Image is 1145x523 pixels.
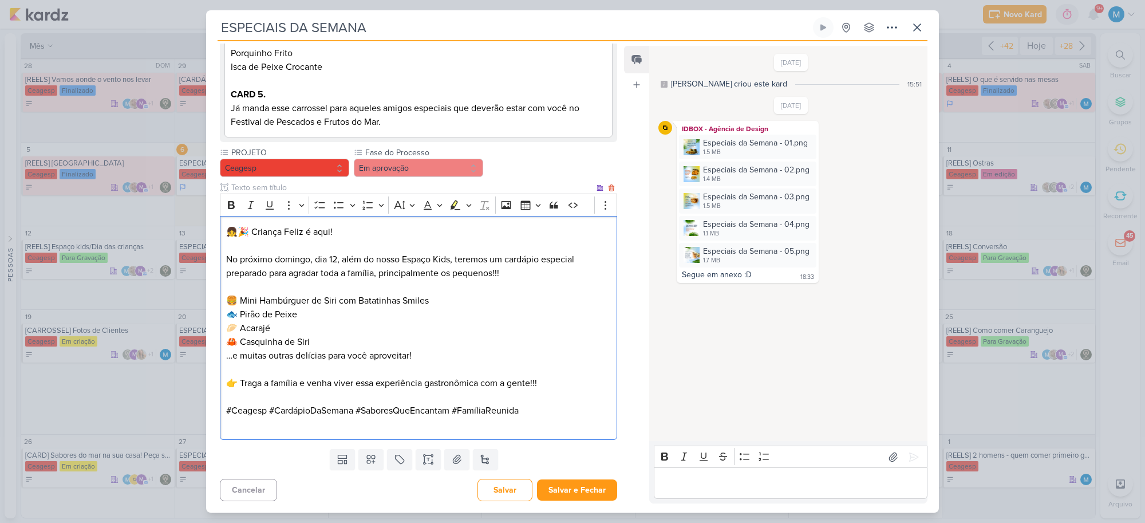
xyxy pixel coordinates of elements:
[226,376,611,390] p: 👉 Traga a família e venha viver essa experiência gastronômica com a gente!!!
[682,270,752,280] div: Segue em anexo :D
[226,294,611,363] p: 🍔 Mini Hambúrguer de Siri com Batatinhas Smiles 🐟 Pirão de Peixe 🥟 Acarajé 🦀 Casquinha de Siri …e...
[703,175,810,184] div: 1.4 MB
[684,139,700,155] img: 7CuC0msl8kbuGPGRqbK2xZ6sgMxE5XOh4qaHagmF.png
[661,81,668,88] div: Este log é visível à todos no kard
[226,239,611,280] p: No próximo domingo, dia 12, além do nosso Espaço Kids, teremos um cardápio especial preparado par...
[354,159,483,177] button: Em aprovação
[703,148,808,157] div: 1.5 MB
[819,23,828,32] div: Ligar relógio
[537,479,617,501] button: Salvar e Fechar
[703,218,810,230] div: Especiais da Semana - 04.png
[684,193,700,209] img: r9hcngbsMO4nRAWxjMw48sUGYEQ9Q72cAqym090l.png
[477,479,532,501] button: Salvar
[800,273,814,282] div: 18:33
[684,247,700,263] img: 5p9RsD6gKmG178lphO83040HEuRdaQvfWF6DYErh.png
[231,101,606,129] p: Já manda esse carrossel para aqueles amigos especiais que deverão estar com você no Festival de P...
[218,17,811,38] input: Kard Sem Título
[671,78,787,90] div: MARIANA criou este kard
[703,137,808,149] div: Especiais da Semana - 01.png
[907,79,922,89] div: 15:51
[220,159,349,177] button: Ceagesp
[226,404,611,431] p: #Ceagesp #CardápioDaSemana #SaboresQueEncantam #FamíliaReunida
[679,162,816,186] div: Especiais da Semana - 02.png
[364,147,483,159] label: Fase do Processo
[220,216,617,440] div: Editor editing area: main
[229,182,594,194] input: Texto sem título
[703,202,810,211] div: 1.5 MB
[679,123,816,135] div: IDBOX - Agência de Design
[679,135,816,159] div: Especiais da Semana - 01.png
[684,166,700,182] img: 3MUrXBrrSzGNj6DimH6vwWjHWiRn4gHcJ4NF4SAG.png
[703,256,810,265] div: 1.7 MB
[658,121,672,135] img: IDBOX - Agência de Design
[703,191,810,203] div: Especiais da Semana - 03.png
[220,479,277,501] button: Cancelar
[703,164,810,176] div: Especiais da Semana - 02.png
[679,216,816,241] div: Especiais da Semana - 04.png
[230,147,349,159] label: PROJETO
[220,194,617,216] div: Editor toolbar
[679,243,816,268] div: Especiais da Semana - 05.png
[703,245,810,257] div: Especiais da Semana - 05.png
[231,89,266,100] strong: CARD 5.
[654,467,927,499] div: Editor editing area: main
[226,225,611,239] p: 👧🎉 Criança Feliz é aqui!
[703,229,810,238] div: 1.1 MB
[684,220,700,236] img: KjEFY4hyGaKmZUVSNSAp9fSYUuvSpMN6sNyJBmhx.png
[679,188,816,213] div: Especiais da Semana - 03.png
[654,446,927,468] div: Editor toolbar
